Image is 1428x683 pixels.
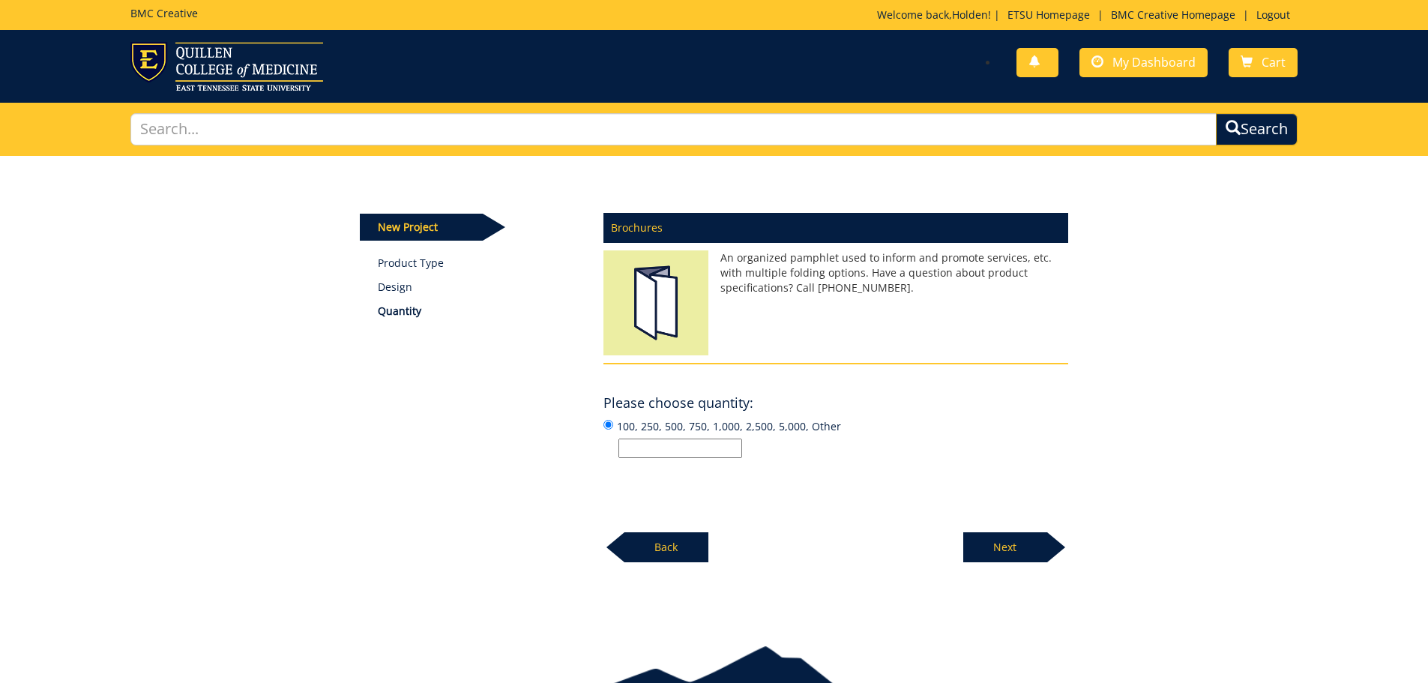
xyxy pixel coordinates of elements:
p: New Project [360,214,483,241]
h5: BMC Creative [130,7,198,19]
label: 100, 250, 500, 750, 1,000, 2,500, 5,000, Other [603,418,1068,458]
a: Cart [1229,48,1298,77]
a: Product Type [378,256,581,271]
p: Quantity [378,304,581,319]
a: Holden [952,7,988,22]
h4: Please choose quantity: [603,396,753,411]
span: Cart [1262,54,1286,70]
a: Logout [1249,7,1298,22]
p: Design [378,280,581,295]
p: Next [963,532,1047,562]
p: Back [624,532,708,562]
button: Search [1216,113,1298,145]
a: BMC Creative Homepage [1103,7,1243,22]
a: ETSU Homepage [1000,7,1097,22]
input: 100, 250, 500, 750, 1,000, 2,500, 5,000, Other [618,439,742,458]
span: My Dashboard [1112,54,1196,70]
a: My Dashboard [1079,48,1208,77]
input: 100, 250, 500, 750, 1,000, 2,500, 5,000, Other [603,420,613,430]
input: Search... [130,113,1217,145]
p: An organized pamphlet used to inform and promote services, etc. with multiple folding options. Ha... [603,250,1068,295]
p: Welcome back, ! | | | [877,7,1298,22]
p: Brochures [603,213,1068,243]
img: ETSU logo [130,42,323,91]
